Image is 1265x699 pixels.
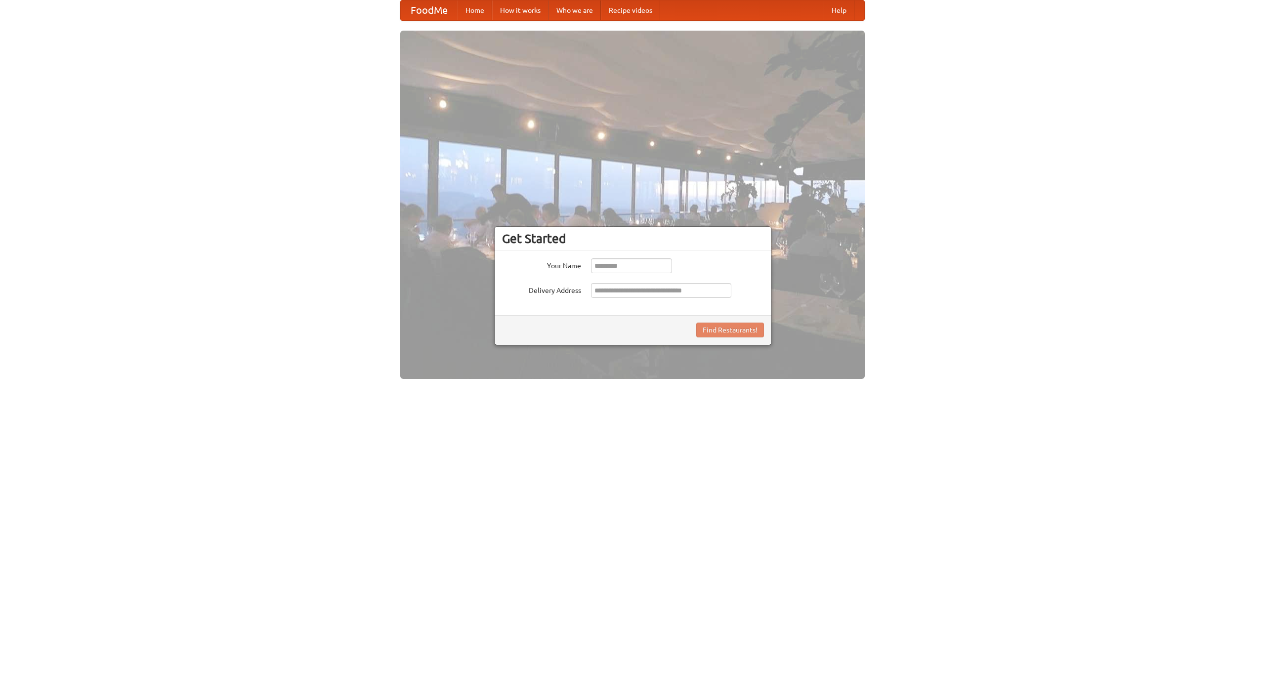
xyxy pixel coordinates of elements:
a: Who we are [548,0,601,20]
label: Your Name [502,258,581,271]
a: How it works [492,0,548,20]
h3: Get Started [502,231,764,246]
button: Find Restaurants! [696,323,764,337]
label: Delivery Address [502,283,581,295]
a: Home [458,0,492,20]
a: Help [824,0,854,20]
a: Recipe videos [601,0,660,20]
a: FoodMe [401,0,458,20]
